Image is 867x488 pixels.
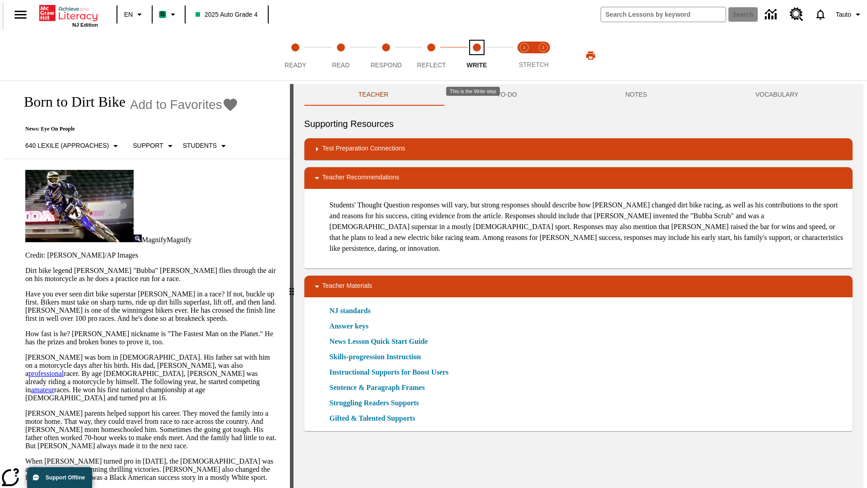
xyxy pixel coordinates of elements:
p: Support [133,141,163,150]
button: NOTES [571,84,701,106]
button: Boost Class color is mint green. Change class color [155,6,182,23]
p: Credit: [PERSON_NAME]/AP Images [25,251,279,259]
text: 2 [542,45,544,50]
div: Teacher Recommendations [304,167,853,189]
span: Ready [284,61,306,69]
button: Add to Favorites - Born to Dirt Bike [130,97,238,113]
span: NJ Edition [72,22,98,28]
div: Test Preparation Connections [304,138,853,160]
p: News: Eye On People [14,126,238,132]
p: When [PERSON_NAME] turned pro in [DATE], the [DEMOGRAPHIC_DATA] was an instant , winning thrillin... [25,457,279,482]
img: Magnify [134,235,142,242]
button: Profile/Settings [832,6,867,23]
a: Struggling Readers Supports [330,398,424,408]
div: Home [39,3,98,28]
a: Instructional Supports for Boost Users, Will open in new browser window or tab [330,367,449,378]
span: Respond [370,61,401,69]
span: Magnify [142,236,167,244]
div: Instructional Panel Tabs [304,84,853,106]
div: reading [4,84,290,483]
button: Stretch Read step 1 of 2 [511,31,537,80]
button: Read step 2 of 5 [314,31,367,80]
span: STRETCH [519,61,549,68]
p: [PERSON_NAME] was born in [DEMOGRAPHIC_DATA]. His father sat with him on a motorcycle days after ... [25,353,279,402]
div: Teacher Materials [304,276,853,297]
p: Test Preparation Connections [322,144,406,155]
button: Support Offline [27,467,92,488]
button: Scaffolds, Support [129,138,179,154]
a: Data Center [760,2,784,27]
p: Teacher Materials [322,281,373,292]
span: Tauto [836,10,851,19]
a: Notifications [809,3,832,26]
button: Language: EN, Select a language [120,6,149,23]
h6: Supporting Resources [304,117,853,131]
button: Print [576,47,605,64]
a: Sentence & Paragraph Frames, Will open in new browser window or tab [330,382,425,393]
button: Open side menu [7,1,34,28]
span: Magnify [167,236,191,244]
span: Add to Favorites [130,98,222,112]
p: Students' Thought Question responses will vary, but strong responses should describe how [PERSON_... [330,200,845,254]
span: Reflect [417,61,446,69]
span: B [160,9,165,20]
a: Gifted & Talented Supports [330,413,421,424]
div: This is the Write step [446,87,500,96]
span: Support Offline [46,474,85,481]
button: Write step 5 of 5 [451,31,503,80]
a: NJ standards [330,305,376,316]
button: Ready step 1 of 5 [269,31,322,80]
button: Reflect step 4 of 5 [405,31,457,80]
p: Have you ever seen dirt bike superstar [PERSON_NAME] in a race? If not, buckle up first. Bikers m... [25,290,279,323]
text: 1 [523,45,525,50]
span: 2025 Auto Grade 4 [196,10,258,19]
a: Answer keys, Will open in new browser window or tab [330,321,368,332]
p: Students [183,141,217,150]
a: Resource Center, Will open in new tab [784,2,809,27]
p: How fast is he? [PERSON_NAME] nickname is "The Fastest Man on the Planet." He has the prizes and ... [25,330,279,346]
a: News Lesson Quick Start Guide, Will open in new browser window or tab [330,336,428,347]
button: VOCABULARY [701,84,853,106]
p: Dirt bike legend [PERSON_NAME] "Bubba" [PERSON_NAME] flies through the air on his motorcycle as h... [25,267,279,283]
button: TO-DO [443,84,571,106]
a: professional [28,370,64,377]
span: Write [466,61,487,69]
span: EN [124,10,133,19]
button: Stretch Respond step 2 of 2 [530,31,556,80]
button: Select Student [179,138,233,154]
button: Respond step 3 of 5 [360,31,412,80]
p: Teacher Recommendations [322,173,399,183]
button: Teacher [304,84,443,106]
p: [PERSON_NAME] parents helped support his career. They moved the family into a motor home. That wa... [25,409,279,450]
p: 640 Lexile (Approaches) [25,141,109,150]
input: search field [601,7,726,22]
h1: Born to Dirt Bike [14,94,126,110]
img: Motocross racer James Stewart flies through the air on his dirt bike. [25,170,134,242]
span: Read [332,61,350,69]
a: sensation [53,465,80,473]
div: Press Enter or Spacebar and then press right and left arrow keys to move the slider [290,84,294,488]
div: activity [294,84,863,488]
button: Select Lexile, 640 Lexile (Approaches) [22,138,125,154]
a: amateur [31,386,54,394]
a: Skills-progression Instruction, Will open in new browser window or tab [330,352,421,362]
